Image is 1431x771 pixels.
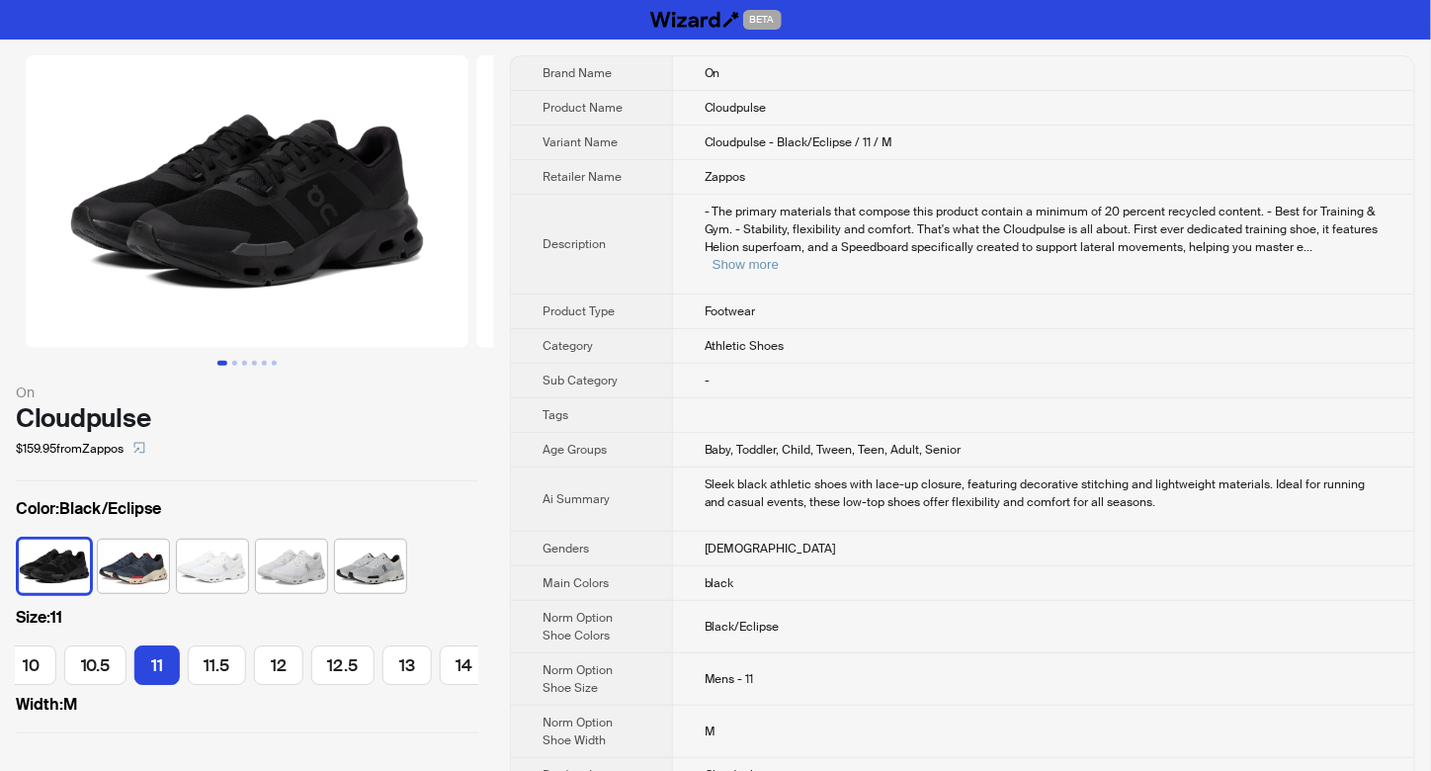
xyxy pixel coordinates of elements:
img: Cloudpulse Cloudpulse - Black/Eclipse / 11 / M image 2 [476,55,919,348]
span: Mens - 11 [705,671,754,687]
label: Black/Eclipse [16,497,478,521]
label: available [64,645,126,685]
span: Width : [16,694,63,715]
button: Go to slide 5 [262,361,267,366]
label: available [335,538,406,591]
span: 12.5 [328,654,358,676]
div: On [16,382,478,403]
div: - The primary materials that compose this product contain a minimum of 20 percent recycled conten... [705,203,1383,274]
label: available [256,538,327,591]
span: Variant Name [543,134,618,150]
span: Footwear [705,303,756,319]
span: ... [1305,239,1313,255]
span: Norm Option Shoe Width [543,715,613,748]
img: Stone/Red [98,540,169,593]
button: Go to slide 2 [232,361,237,366]
label: available [254,645,303,685]
img: White/Frost [256,540,327,593]
label: available [188,645,246,685]
span: Athletic Shoes [705,338,785,354]
label: available [6,645,56,685]
span: 11.5 [205,654,229,676]
span: Genders [543,541,589,557]
img: Undyed/Frost [177,540,248,593]
span: Cloudpulse - Black/Eclipse / 11 / M [705,134,893,150]
button: Go to slide 3 [242,361,247,366]
button: Go to slide 6 [272,361,277,366]
span: Norm Option Shoe Colors [543,610,613,643]
button: Go to slide 4 [252,361,257,366]
div: $159.95 from Zappos [16,433,478,465]
span: 10.5 [81,654,110,676]
span: Product Type [543,303,615,319]
span: Black/Eclipse [705,619,780,635]
label: available [98,538,169,591]
span: Main Colors [543,575,609,591]
button: Expand [713,257,779,272]
span: M [705,724,715,739]
span: Age Groups [543,442,607,458]
span: Color : [16,498,59,519]
span: 11 [151,654,163,676]
button: Go to slide 1 [217,361,227,366]
span: Cloudpulse [705,100,767,116]
span: black [705,575,734,591]
span: 10 [23,654,40,676]
img: Wolf/Black [335,540,406,593]
span: BETA [743,10,782,30]
img: Black/Eclipse [19,540,90,593]
span: Sub Category [543,373,618,388]
label: available [311,645,375,685]
label: available [134,645,180,685]
span: [DEMOGRAPHIC_DATA] [705,541,837,557]
span: 12 [271,654,287,676]
span: Norm Option Shoe Size [543,662,613,696]
span: 14 [457,654,473,676]
label: available [440,645,490,685]
span: Tags [543,407,568,423]
img: Cloudpulse Cloudpulse - Black/Eclipse / 11 / M image 1 [26,55,468,348]
label: M [16,693,478,717]
div: Sleek black athletic shoes with lace-up closure, featuring decorative stitching and lightweight m... [705,475,1383,511]
span: Product Name [543,100,623,116]
label: 11 [16,606,478,630]
span: - [705,373,710,388]
span: Retailer Name [543,169,622,185]
span: Brand Name [543,65,612,81]
span: select [133,442,145,454]
label: available [19,538,90,591]
div: Cloudpulse [16,403,478,433]
span: Description [543,236,606,252]
span: Size : [16,607,50,628]
label: available [177,538,248,591]
label: available [382,645,432,685]
span: On [705,65,720,81]
span: Zappos [705,169,746,185]
span: Ai Summary [543,491,610,507]
span: - The primary materials that compose this product contain a minimum of 20 percent recycled conten... [705,204,1379,255]
span: 13 [399,654,415,676]
span: Category [543,338,593,354]
span: Baby, Toddler, Child, Tween, Teen, Adult, Senior [705,442,962,458]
